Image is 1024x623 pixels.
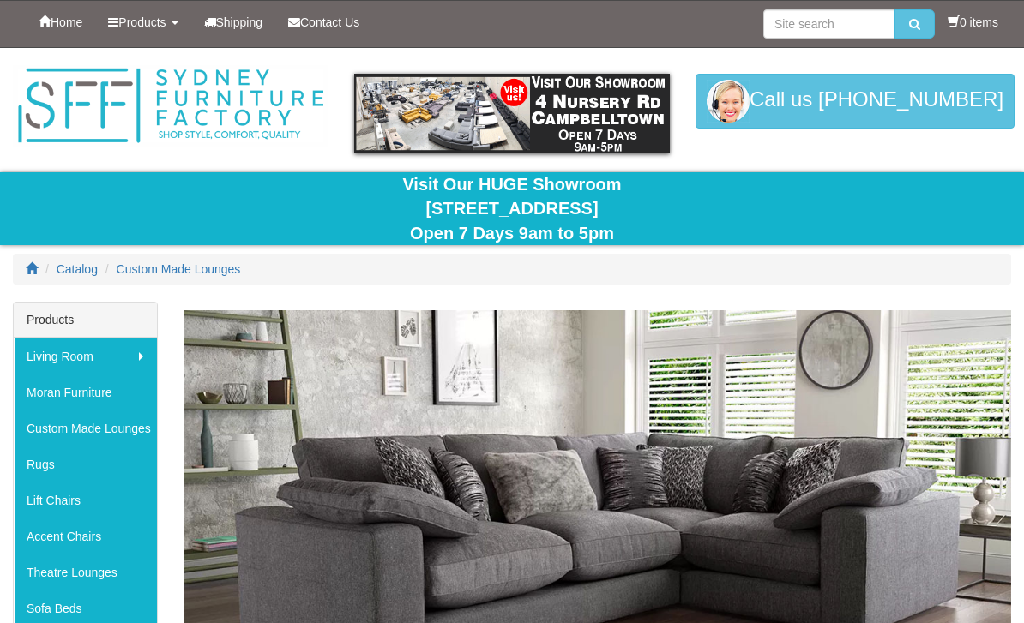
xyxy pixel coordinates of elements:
input: Site search [763,9,894,39]
li: 0 items [948,14,998,31]
span: Contact Us [300,15,359,29]
a: Rugs [14,446,157,482]
a: Home [26,1,95,44]
a: Living Room [14,338,157,374]
a: Custom Made Lounges [14,410,157,446]
div: Visit Our HUGE Showroom [STREET_ADDRESS] Open 7 Days 9am to 5pm [13,172,1011,246]
a: Moran Furniture [14,374,157,410]
span: Home [51,15,82,29]
span: Shipping [216,15,263,29]
span: Products [118,15,166,29]
div: Products [14,303,157,338]
a: Accent Chairs [14,518,157,554]
img: Sydney Furniture Factory [13,65,328,147]
a: Shipping [191,1,276,44]
a: Products [95,1,190,44]
a: Lift Chairs [14,482,157,518]
img: showroom.gif [354,74,670,153]
a: Catalog [57,262,98,276]
a: Contact Us [275,1,372,44]
a: Custom Made Lounges [117,262,241,276]
a: Theatre Lounges [14,554,157,590]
